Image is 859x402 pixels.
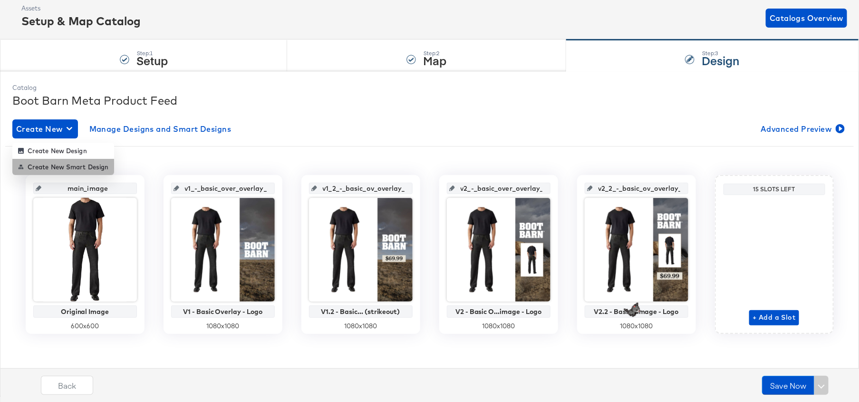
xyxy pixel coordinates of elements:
strong: Setup [136,52,168,68]
div: V2 - Basic O...image - Logo [449,308,548,315]
img: qMhl1eRzQAAAABJRU5ErkJggg== [620,298,644,322]
div: V2.2 - Basic...image - Logo [587,308,686,315]
button: Save Now [762,376,814,395]
div: 1080 x 1080 [447,322,550,331]
div: Setup & Map Catalog [21,13,141,29]
div: Original Image [36,308,135,315]
strong: Design [702,52,739,68]
button: Catalogs Overview [766,9,847,28]
button: + Add a Slot [749,310,800,325]
span: Manage Designs and Smart Designs [89,122,232,136]
div: Assets [21,4,141,13]
div: 600 x 600 [33,322,137,331]
button: Back [41,376,93,395]
div: Boot Barn Meta Product Feed [12,92,847,108]
button: Advanced Preview [757,119,847,138]
div: Create New Design [18,147,87,155]
div: Create New Smart Design [18,163,108,171]
strong: Map [423,52,446,68]
span: Catalogs Overview [770,11,843,25]
span: Create New [16,122,74,136]
span: Advanced Preview [761,122,843,136]
div: V1.2 - Basic... (strikeout) [311,308,410,315]
span: + Add a Slot [753,312,796,324]
div: 1080 x 1080 [585,322,688,331]
div: Catalog [12,83,847,92]
div: Step: 1 [136,50,168,57]
div: 1080 x 1080 [171,322,275,331]
button: Manage Designs and Smart Designs [86,119,235,138]
div: Step: 2 [423,50,446,57]
button: Create New [12,119,78,138]
div: V1 - Basic Overlay - Logo [174,308,272,315]
div: 15 Slots Left [726,186,823,193]
div: 1080 x 1080 [309,322,413,331]
div: Step: 3 [702,50,739,57]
